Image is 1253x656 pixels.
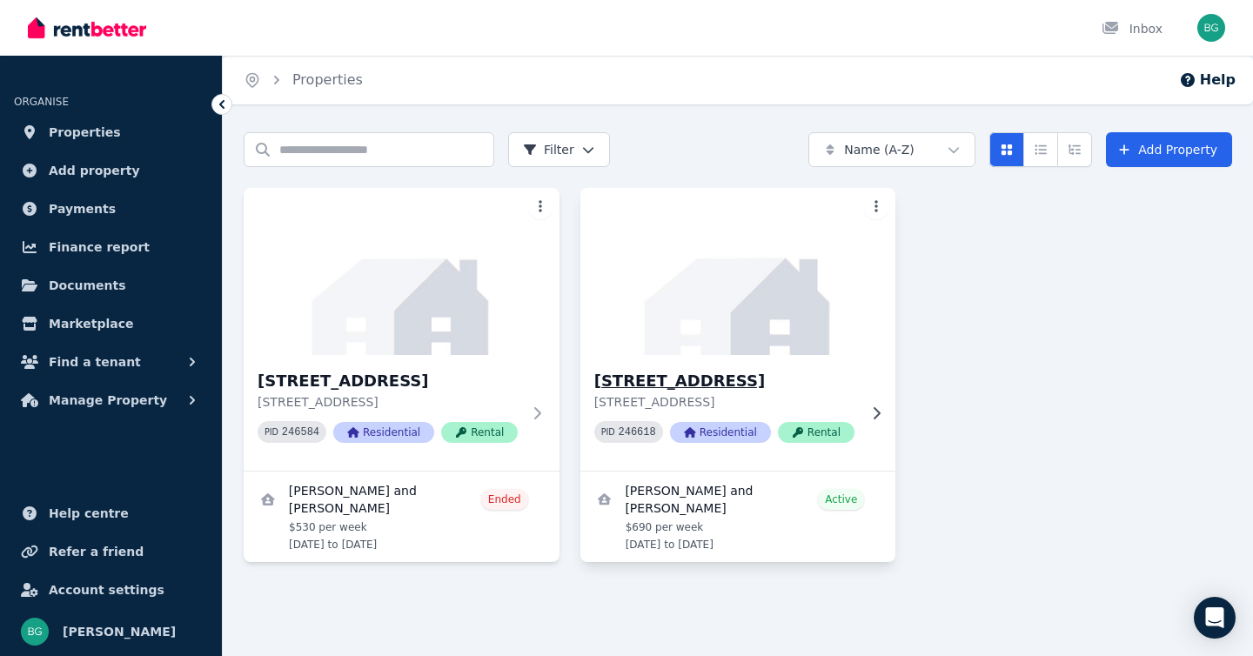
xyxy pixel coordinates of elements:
[265,427,278,437] small: PID
[49,351,141,372] span: Find a tenant
[14,96,69,108] span: ORGANISE
[1106,132,1232,167] a: Add Property
[523,141,574,158] span: Filter
[49,503,129,524] span: Help centre
[1194,597,1236,639] div: Open Intercom Messenger
[244,472,559,562] a: View details for Korry Malcolm and Caetlin Cresswell
[49,122,121,143] span: Properties
[258,393,521,411] p: [STREET_ADDRESS]
[49,275,126,296] span: Documents
[14,572,208,607] a: Account settings
[244,188,559,355] img: 2 Marsden Way, Padbury
[14,191,208,226] a: Payments
[21,618,49,646] img: brendan grimmond
[989,132,1092,167] div: View options
[49,313,133,334] span: Marketplace
[14,115,208,150] a: Properties
[594,393,858,411] p: [STREET_ADDRESS]
[441,422,518,443] span: Rental
[28,15,146,41] img: RentBetter
[282,426,319,438] code: 246584
[49,160,140,181] span: Add property
[508,132,610,167] button: Filter
[778,422,854,443] span: Rental
[619,426,656,438] code: 246618
[670,422,771,443] span: Residential
[1057,132,1092,167] button: Expanded list view
[989,132,1024,167] button: Card view
[14,153,208,188] a: Add property
[573,184,904,359] img: 2A Marsden Way, Padbury
[63,621,176,642] span: [PERSON_NAME]
[333,422,434,443] span: Residential
[49,579,164,600] span: Account settings
[244,188,559,471] a: 2 Marsden Way, Padbury[STREET_ADDRESS][STREET_ADDRESS]PID 246584ResidentialRental
[1197,14,1225,42] img: brendan grimmond
[49,541,144,562] span: Refer a friend
[864,195,888,219] button: More options
[528,195,553,219] button: More options
[1102,20,1163,37] div: Inbox
[14,534,208,569] a: Refer a friend
[49,390,167,411] span: Manage Property
[292,71,363,88] a: Properties
[14,496,208,531] a: Help centre
[1023,132,1058,167] button: Compact list view
[258,369,521,393] h3: [STREET_ADDRESS]
[49,198,116,219] span: Payments
[223,56,384,104] nav: Breadcrumb
[601,427,615,437] small: PID
[844,141,915,158] span: Name (A-Z)
[14,306,208,341] a: Marketplace
[49,237,150,258] span: Finance report
[580,188,896,471] a: 2A Marsden Way, Padbury[STREET_ADDRESS][STREET_ADDRESS]PID 246618ResidentialRental
[580,472,896,562] a: View details for Victoria Bebb and Josh Craske
[14,383,208,418] button: Manage Property
[808,132,975,167] button: Name (A-Z)
[14,268,208,303] a: Documents
[1179,70,1236,90] button: Help
[14,230,208,264] a: Finance report
[14,345,208,379] button: Find a tenant
[594,369,858,393] h3: [STREET_ADDRESS]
